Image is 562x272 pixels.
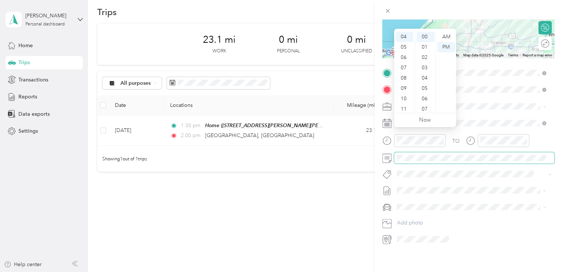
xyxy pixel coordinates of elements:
div: 07 [417,104,434,114]
div: 11 [396,104,413,114]
a: Now [419,116,431,123]
span: Map data ©2025 Google [463,53,503,57]
div: 06 [417,94,434,104]
div: 00 [417,32,434,42]
div: 10 [396,94,413,104]
div: 04 [396,32,413,42]
div: 04 [417,73,434,83]
div: 06 [396,52,413,63]
div: 07 [396,63,413,73]
div: 01 [417,42,434,52]
div: 05 [417,83,434,94]
iframe: Everlance-gr Chat Button Frame [521,231,562,272]
div: PM [437,42,455,52]
a: Report a map error [523,53,552,57]
img: Google [384,48,408,58]
div: AM [437,32,455,42]
button: Add photo [394,218,554,228]
div: TO [452,137,460,145]
div: 05 [396,42,413,52]
div: 03 [417,63,434,73]
div: 08 [396,73,413,83]
div: 09 [396,83,413,94]
div: 02 [417,52,434,63]
a: Open this area in Google Maps (opens a new window) [384,48,408,58]
a: Terms (opens in new tab) [508,53,518,57]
